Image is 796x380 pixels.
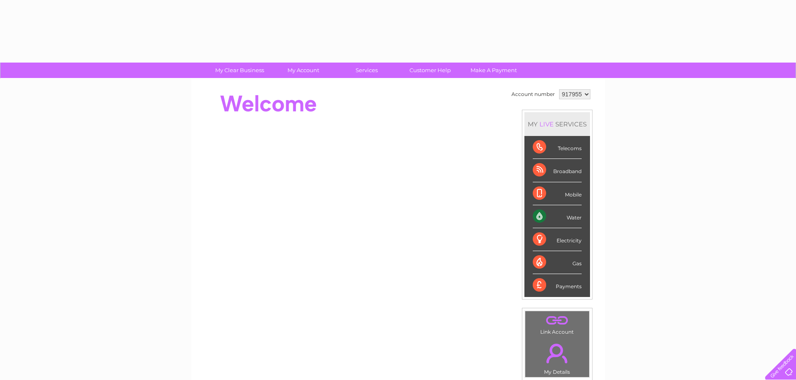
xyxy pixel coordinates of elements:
[533,136,582,159] div: Telecoms
[269,63,338,78] a: My Account
[533,228,582,251] div: Electricity
[538,120,555,128] div: LIVE
[459,63,528,78] a: Make A Payment
[525,311,590,337] td: Link Account
[396,63,465,78] a: Customer Help
[527,339,587,368] a: .
[332,63,401,78] a: Services
[533,159,582,182] div: Broadband
[533,182,582,205] div: Mobile
[525,337,590,377] td: My Details
[533,205,582,228] div: Water
[524,112,590,136] div: MY SERVICES
[533,274,582,297] div: Payments
[509,87,557,101] td: Account number
[533,251,582,274] div: Gas
[527,313,587,328] a: .
[205,63,274,78] a: My Clear Business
